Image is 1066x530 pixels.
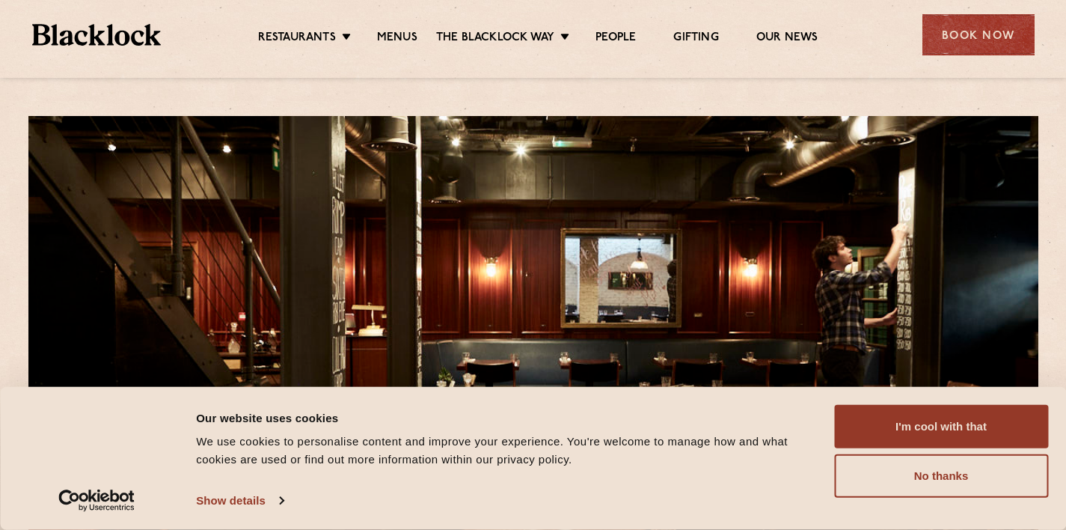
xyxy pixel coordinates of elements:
[31,490,162,512] a: Usercentrics Cookiebot - opens in a new window
[922,14,1035,55] div: Book Now
[834,405,1048,448] button: I'm cool with that
[595,31,636,47] a: People
[196,409,817,427] div: Our website uses cookies
[258,31,336,47] a: Restaurants
[756,31,818,47] a: Our News
[377,31,417,47] a: Menus
[196,433,817,469] div: We use cookies to personalise content and improve your experience. You're welcome to manage how a...
[834,454,1048,498] button: No thanks
[673,31,718,47] a: Gifting
[436,31,554,47] a: The Blacklock Way
[32,24,162,46] img: BL_Textured_Logo-footer-cropped.svg
[196,490,283,512] a: Show details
